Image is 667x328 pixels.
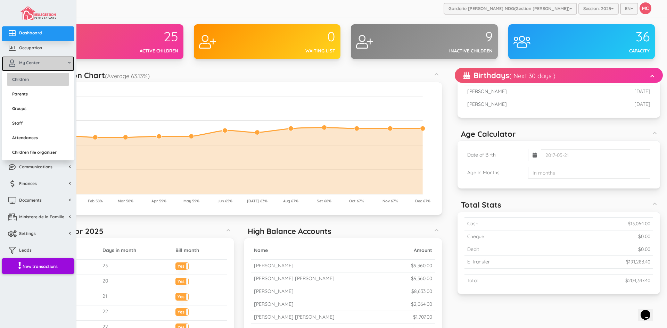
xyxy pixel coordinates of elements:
[592,98,653,111] td: [DATE]
[88,199,103,203] tspan: Feb 58%
[176,278,188,283] label: Yes
[19,214,64,220] span: Ministere de la Famille
[415,199,430,203] tspan: Dec 67%
[175,248,224,253] h5: Bill month
[2,227,74,242] a: Settings
[582,48,650,54] div: Capacity
[464,146,525,164] td: Date of Birth
[217,199,232,203] tspan: Jun 65%
[2,160,74,175] a: Communications
[176,309,188,314] label: Yes
[19,45,42,51] span: Occupation
[463,71,555,79] h5: Birthdays
[461,201,501,209] h5: Total Stats
[176,293,188,298] label: Yes
[464,275,555,287] td: Total
[424,48,492,54] div: Inactive children
[254,275,335,281] small: [PERSON_NAME] [PERSON_NAME]
[464,243,555,256] td: Debit
[247,199,267,203] tspan: [DATE] 63%
[254,314,335,320] small: [PERSON_NAME] [PERSON_NAME]
[176,263,188,268] label: Yes
[464,230,555,243] td: Cheque
[100,260,173,275] td: 23
[424,30,492,44] div: 9
[7,117,69,129] a: Staff
[2,56,74,71] a: My Center
[2,258,74,274] a: New transactions
[2,210,74,225] a: Ministere de la Famille
[555,275,653,287] td: $204,347.40
[110,30,178,44] div: 25
[267,48,335,54] div: Waiting list
[464,164,525,182] td: Age in Months
[464,98,592,111] td: [PERSON_NAME]
[411,262,432,269] small: $9,360.00
[19,60,40,66] span: My Center
[100,290,173,305] td: 21
[7,102,69,115] a: Groups
[528,167,650,179] input: In months
[555,217,653,230] td: $13,064.00
[267,30,335,44] div: 0
[100,305,173,321] td: 22
[464,217,555,230] td: Cash
[382,199,398,203] tspan: Nov 67%
[7,146,69,159] a: Children file organizer
[555,243,653,256] td: $0.00
[19,164,52,170] span: Communications
[19,230,36,236] span: Settings
[464,85,592,98] td: [PERSON_NAME]
[254,288,294,294] small: [PERSON_NAME]
[118,199,133,203] tspan: Mar 58%
[283,199,298,203] tspan: Aug 67%
[254,301,294,307] small: [PERSON_NAME]
[23,263,58,269] span: New transactions
[2,177,74,192] a: Finances
[7,131,69,144] a: Attendances
[411,301,432,307] small: $2,064.00
[413,314,432,320] small: $1,707.00
[461,130,516,138] h5: Age Calculator
[411,288,432,294] small: $8,633.00
[582,30,650,44] div: 36
[509,72,555,80] small: ( Next 30 days )
[2,26,74,41] a: Dashboard
[541,149,650,161] input: 2017-05-21
[592,85,653,98] td: [DATE]
[254,248,388,253] h5: Name
[555,230,653,243] td: $0.00
[19,197,42,203] span: Documents
[349,199,364,203] tspan: Oct 67%
[7,73,69,86] a: Children
[2,244,74,259] a: Leads
[248,227,331,235] h5: High Balance Accounts
[2,41,74,56] a: Occupation
[2,194,74,209] a: Documents
[100,275,173,290] td: 20
[464,256,555,269] td: E-Transfer
[19,247,32,253] span: Leads
[317,199,331,203] tspan: Set 68%
[40,71,150,79] h5: Occupation Chart
[20,6,56,20] img: image
[394,248,432,253] h5: Amount
[555,256,653,269] td: $191,283.40
[411,275,432,281] small: $9,360.00
[7,87,69,100] a: Parents
[183,199,199,203] tspan: May 59%
[254,262,294,269] small: [PERSON_NAME]
[151,199,166,203] tspan: Apr 59%
[110,48,178,54] div: Active children
[19,180,37,186] span: Finances
[19,30,42,36] span: Dashboard
[102,248,170,253] h5: Days in month
[638,300,660,321] iframe: chat widget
